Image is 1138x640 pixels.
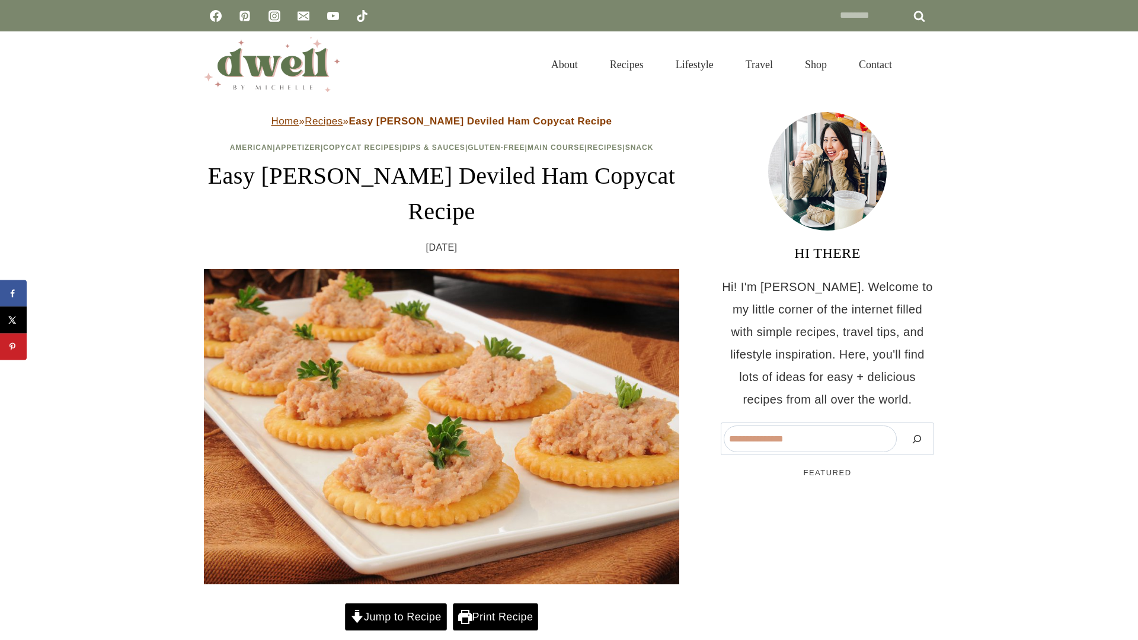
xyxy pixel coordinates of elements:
a: Print Recipe [453,603,538,631]
a: Instagram [263,4,286,28]
a: Main Course [528,143,584,152]
a: Home [271,116,299,127]
a: Recipes [305,116,343,127]
a: Jump to Recipe [345,603,447,631]
a: Copycat Recipes [323,143,399,152]
h1: Easy [PERSON_NAME] Deviled Ham Copycat Recipe [204,158,679,229]
a: About [535,44,594,85]
a: Recipes [587,143,623,152]
span: » » [271,116,612,127]
a: Pinterest [233,4,257,28]
a: TikTok [350,4,374,28]
p: Hi! I'm [PERSON_NAME]. Welcome to my little corner of the internet filled with simple recipes, tr... [721,276,934,411]
a: American [230,143,273,152]
a: YouTube [321,4,345,28]
a: Shop [789,44,843,85]
img: DWELL by michelle [204,37,340,92]
button: View Search Form [914,55,934,75]
a: Lifestyle [660,44,730,85]
a: Appetizer [276,143,321,152]
a: Travel [730,44,789,85]
nav: Primary Navigation [535,44,908,85]
img: Underwood Deviled Ham On,Wheat,Crackers,Topped,With,Parsley,Garnish [204,269,679,585]
a: Email [292,4,315,28]
a: Dips & Sauces [402,143,465,152]
a: Snack [625,143,654,152]
a: Facebook [204,4,228,28]
span: | | | | | | | [230,143,654,152]
a: Recipes [594,44,660,85]
a: Gluten-Free [468,143,525,152]
button: Search [903,425,931,452]
a: Contact [843,44,908,85]
strong: Easy [PERSON_NAME] Deviled Ham Copycat Recipe [349,116,612,127]
h5: FEATURED [721,467,934,479]
h3: HI THERE [721,242,934,264]
time: [DATE] [426,239,458,257]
